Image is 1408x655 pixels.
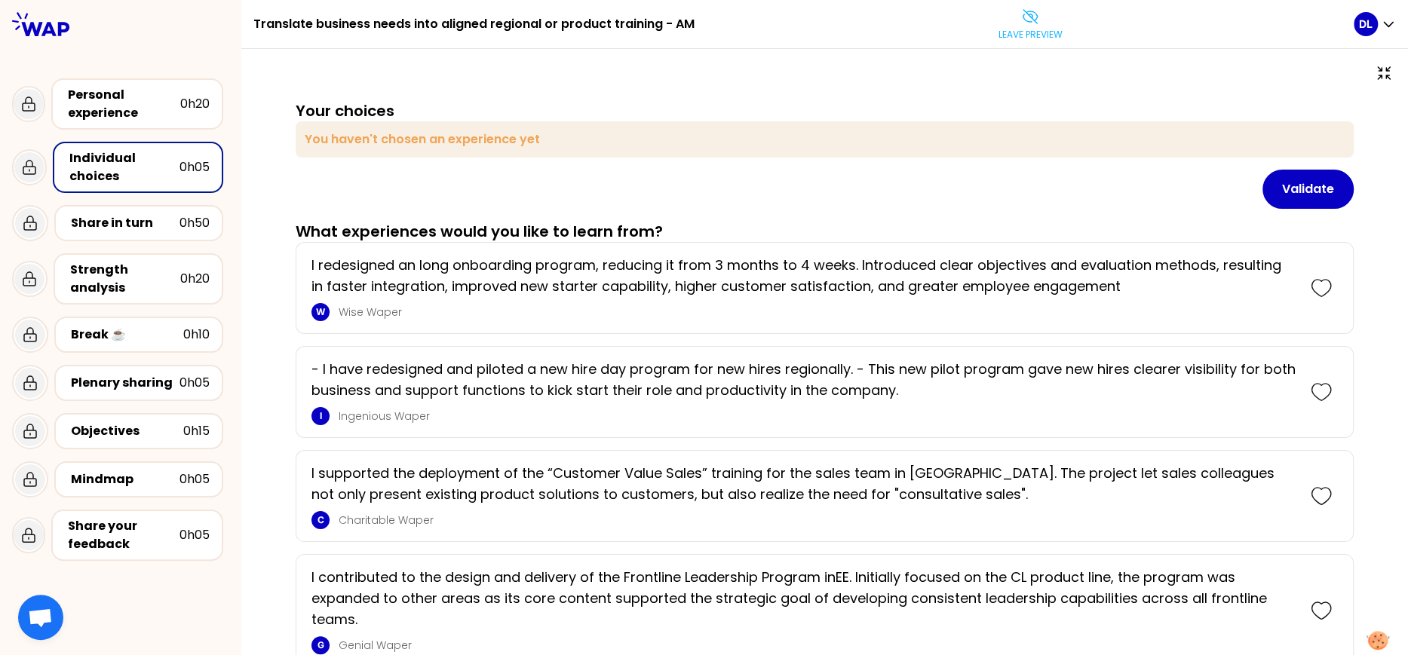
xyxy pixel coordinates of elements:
div: 0h10 [183,326,210,344]
div: 0h05 [179,470,210,488]
p: Charitable Waper [339,513,1296,528]
div: You haven't chosen an experience yet [296,121,1354,158]
p: W [316,306,325,318]
p: I redesigned an long onboarding program, reducing it from 3 months to 4 weeks. Introduced clear o... [311,255,1296,297]
button: Leave preview [992,2,1069,47]
p: I supported the deployment of the “Customer Value Sales” training for the sales team in [GEOGRAPH... [311,463,1296,505]
div: Objectives [71,422,183,440]
h3: Your choices [296,100,394,121]
button: DL [1354,12,1396,36]
p: C [317,514,324,526]
p: G [317,639,324,651]
button: Validate [1262,170,1354,209]
p: Ingenious Waper [339,409,1296,424]
h3: What experiences would you like to learn from? [296,221,663,242]
div: Plenary sharing [71,374,179,392]
div: 0h15 [183,422,210,440]
p: Genial Waper [339,638,1296,653]
div: Strength analysis [70,261,180,297]
div: Share in turn [71,214,179,232]
div: 0h05 [179,374,210,392]
p: Wise Waper [339,305,1296,320]
div: 0h20 [180,95,210,113]
p: I contributed to the design and delivery of the Frontline Leadership Program inEE. Initially focu... [311,567,1296,630]
div: 0h05 [179,526,210,544]
div: Individual choices [69,149,179,185]
div: Personal experience [68,86,180,122]
p: - I have redesigned and piloted a new hire day program for new hires regionally. - This new pilot... [311,359,1296,401]
div: 0h50 [179,214,210,232]
div: Mindmap [71,470,179,488]
div: Ouvrir le chat [18,595,63,640]
div: 0h05 [179,158,210,176]
p: DL [1359,17,1373,32]
div: 0h20 [180,270,210,288]
div: Break ☕️ [71,326,183,344]
p: Leave preview [998,29,1063,41]
p: I [320,410,322,422]
div: Share your feedback [68,517,179,553]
